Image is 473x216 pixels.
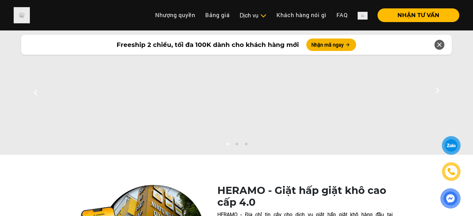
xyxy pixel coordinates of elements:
[217,185,393,209] h1: HERAMO - Giặt hấp giặt khô cao cấp 4.0
[234,142,240,149] button: 2
[224,142,230,149] button: 1
[447,167,456,176] img: phone-icon
[150,8,200,22] a: Nhượng quyền
[240,11,267,20] div: Dịch vụ
[243,142,249,149] button: 3
[117,40,299,49] span: Freeship 2 chiều, tối đa 100K dành cho khách hàng mới
[200,8,235,22] a: Bảng giá
[260,13,267,19] img: subToggleIcon
[332,8,353,22] a: FAQ
[373,12,459,18] a: NHẬN TƯ VẤN
[271,8,332,22] a: Khách hàng nói gì
[378,8,459,22] button: NHẬN TƯ VẤN
[306,39,356,51] button: Nhận mã ngay
[443,163,460,180] a: phone-icon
